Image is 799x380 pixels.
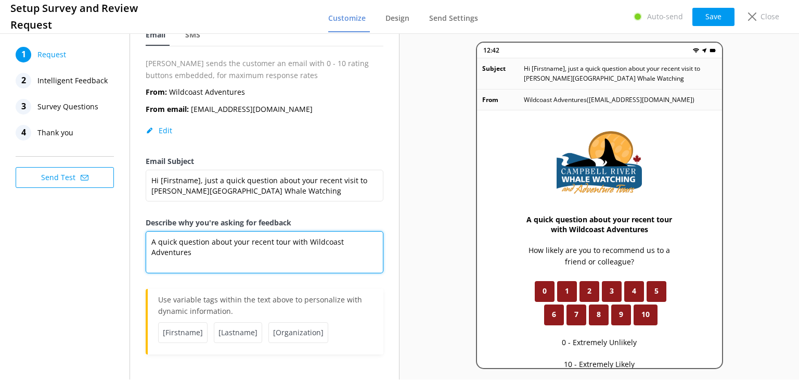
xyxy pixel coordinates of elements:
[587,285,591,297] span: 2
[146,30,165,40] span: Email
[146,170,383,201] textarea: Hi [Firstname], just a quick question about your recent visit to [PERSON_NAME][GEOGRAPHIC_DATA] W...
[146,217,383,229] label: Describe why you're asking for feedback
[543,285,547,297] span: 0
[647,11,683,22] p: Auto-send
[158,322,208,343] span: [Firstname]
[37,73,108,88] span: Intelligent Feedback
[574,309,578,320] span: 7
[565,285,569,297] span: 1
[146,231,383,273] textarea: A quick question about your recent tour with Wildcoast Adventures
[146,104,189,114] b: From email:
[146,86,245,98] p: Wildcoast Adventures
[483,45,499,55] p: 12:42
[557,131,642,194] img: 654-1741904015.png
[761,11,779,22] p: Close
[564,359,635,370] p: 10 - Extremely Likely
[641,309,650,320] span: 10
[16,73,31,88] div: 2
[654,285,659,297] span: 5
[146,58,383,81] p: [PERSON_NAME] sends the customer an email with 0 - 10 rating buttons embedded, for maximum respon...
[610,285,614,297] span: 3
[16,167,114,188] button: Send Test
[552,309,556,320] span: 6
[597,309,601,320] span: 8
[158,294,373,322] p: Use variable tags within the text above to personalize with dynamic information.
[146,87,167,97] b: From:
[328,13,366,23] span: Customize
[482,95,524,105] p: From
[185,30,200,40] span: SMS
[268,322,328,343] span: [Organization]
[37,47,66,62] span: Request
[524,95,694,105] p: Wildcoast Adventures ( [EMAIL_ADDRESS][DOMAIN_NAME] )
[146,125,172,136] button: Edit
[519,214,680,234] h3: A quick question about your recent tour with Wildcoast Adventures
[701,47,707,54] img: near-me.png
[37,99,98,115] span: Survey Questions
[693,47,699,54] img: wifi.png
[632,285,636,297] span: 4
[692,8,734,26] button: Save
[519,245,680,268] p: How likely are you to recommend us to a friend or colleague?
[524,64,717,83] p: Hi [Firstname], just a quick question about your recent visit to [PERSON_NAME][GEOGRAPHIC_DATA] W...
[16,47,31,62] div: 1
[16,125,31,141] div: 4
[146,156,383,167] label: Email Subject
[710,47,716,54] img: battery.png
[37,125,73,141] span: Thank you
[429,13,478,23] span: Send Settings
[214,322,262,343] span: [Lastname]
[385,13,409,23] span: Design
[562,337,637,348] p: 0 - Extremely Unlikely
[16,99,31,115] div: 3
[146,104,313,115] p: [EMAIL_ADDRESS][DOMAIN_NAME]
[482,64,524,83] p: Subject
[619,309,623,320] span: 9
